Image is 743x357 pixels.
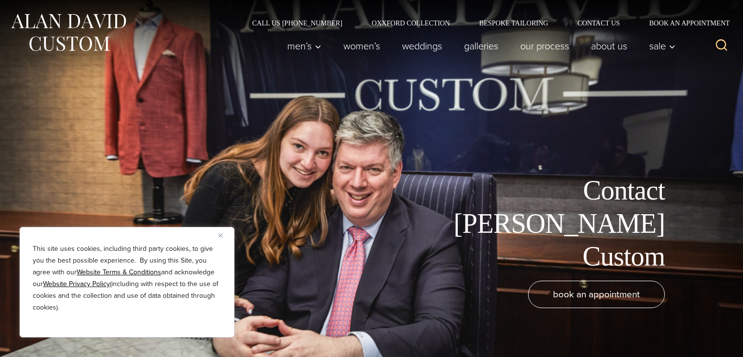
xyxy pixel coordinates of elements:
span: book an appointment [553,287,640,301]
a: Website Terms & Conditions [77,267,161,277]
a: Oxxford Collection [357,20,465,26]
button: View Search Form [710,34,733,58]
p: This site uses cookies, including third party cookies, to give you the best possible experience. ... [33,243,221,313]
a: Our Process [509,36,580,56]
img: Alan David Custom [10,11,127,54]
a: Women’s [333,36,391,56]
a: Bespoke Tailoring [465,20,563,26]
a: Book an Appointment [635,20,733,26]
a: Contact Us [563,20,635,26]
h1: Contact [PERSON_NAME] Custom [445,174,665,273]
a: Call Us [PHONE_NUMBER] [237,20,357,26]
a: About Us [580,36,638,56]
img: Close [218,233,223,238]
span: Men’s [287,41,321,51]
a: Website Privacy Policy [43,279,110,289]
nav: Secondary Navigation [237,20,733,26]
span: Sale [649,41,676,51]
a: weddings [391,36,453,56]
a: Galleries [453,36,509,56]
button: Close [218,229,230,241]
nav: Primary Navigation [276,36,681,56]
a: book an appointment [528,281,665,308]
